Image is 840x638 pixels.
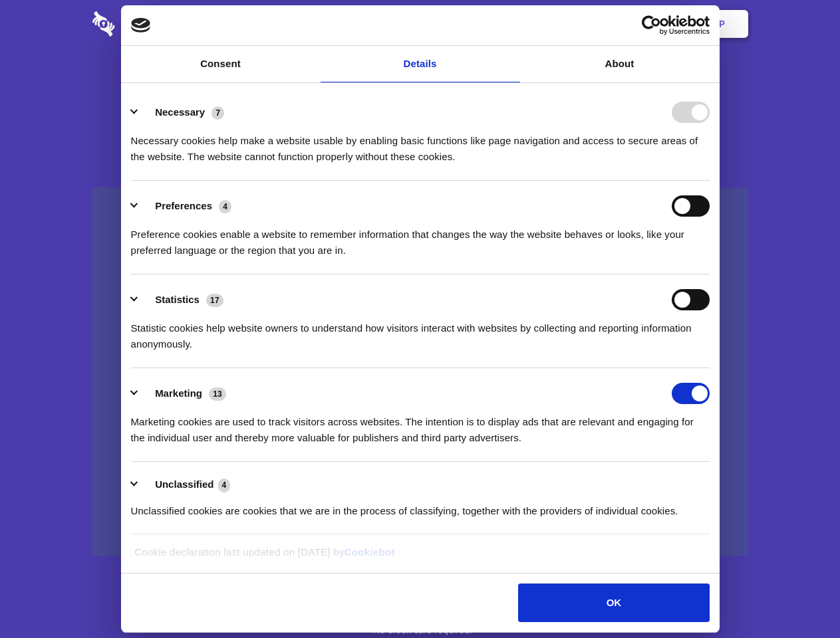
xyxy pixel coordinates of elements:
a: Cookiebot [345,546,395,558]
button: OK [518,584,709,622]
img: logo-wordmark-white-trans-d4663122ce5f474addd5e946df7df03e33cb6a1c49d2221995e7729f52c070b2.svg [92,11,206,37]
span: 7 [211,106,224,120]
span: 13 [209,387,226,401]
button: Statistics (17) [131,289,232,310]
button: Necessary (7) [131,102,233,123]
img: logo [131,18,151,33]
label: Preferences [155,200,212,211]
a: Login [603,3,661,45]
span: 4 [219,200,231,213]
button: Preferences (4) [131,195,240,217]
a: About [520,46,720,82]
label: Necessary [155,106,205,118]
a: Pricing [390,3,448,45]
a: Details [321,46,520,82]
label: Statistics [155,294,200,305]
div: Preference cookies enable a website to remember information that changes the way the website beha... [131,217,710,259]
button: Marketing (13) [131,383,235,404]
div: Statistic cookies help website owners to understand how visitors interact with websites by collec... [131,310,710,352]
div: Unclassified cookies are cookies that we are in the process of classifying, together with the pro... [131,493,710,519]
div: Marketing cookies are used to track visitors across websites. The intention is to display ads tha... [131,404,710,446]
a: Contact [539,3,601,45]
a: Consent [121,46,321,82]
label: Marketing [155,387,202,399]
div: Necessary cookies help make a website usable by enabling basic functions like page navigation and... [131,123,710,165]
h4: Auto-redaction of sensitive data, encrypted data sharing and self-destructing private chats. Shar... [92,121,748,165]
span: 4 [218,478,231,492]
a: Usercentrics Cookiebot - opens in a new window [593,15,710,35]
span: 17 [206,294,223,307]
h1: Eliminate Slack Data Loss. [92,60,748,108]
div: Cookie declaration last updated on [DATE] by [124,544,716,570]
button: Unclassified (4) [131,477,239,493]
a: Wistia video thumbnail [92,187,748,556]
